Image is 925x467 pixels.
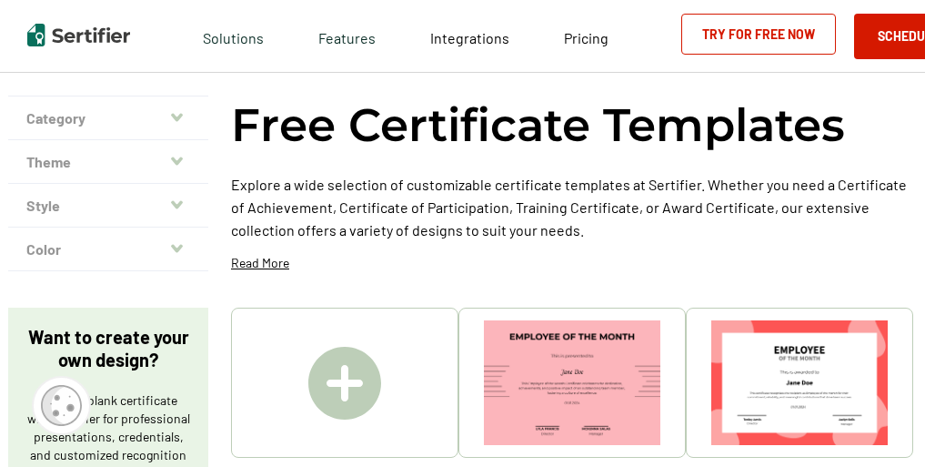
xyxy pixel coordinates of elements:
[484,320,660,445] img: Simple & Modern Employee of the Month Certificate Template
[711,320,888,445] img: Modern & Red Employee of the Month Certificate Template
[231,173,913,241] p: Explore a wide selection of customizable certificate templates at Sertifier. Whether you need a C...
[231,96,845,155] h1: Free Certificate Templates
[8,96,208,140] button: Category
[26,326,190,371] p: Want to create your own design?
[8,228,208,271] button: Color
[8,184,208,228] button: Style
[430,25,509,47] a: Integrations
[203,25,264,47] span: Solutions
[834,380,925,467] iframe: Chat Widget
[231,254,289,272] p: Read More
[27,24,130,46] img: Sertifier | Digital Credentialing Platform
[681,14,836,55] a: Try for Free Now
[564,29,608,46] span: Pricing
[308,347,381,420] img: Create A Blank Certificate
[318,25,376,47] span: Features
[8,140,208,184] button: Theme
[430,29,509,46] span: Integrations
[41,385,82,426] img: Cookie Popup Icon
[564,25,608,47] a: Pricing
